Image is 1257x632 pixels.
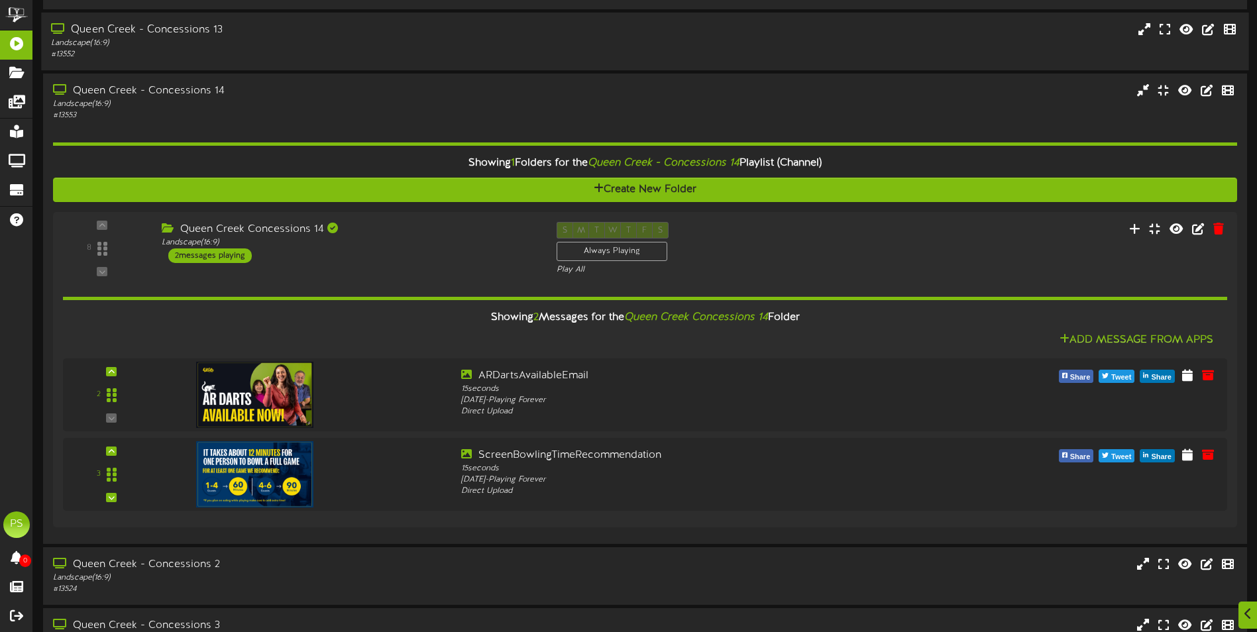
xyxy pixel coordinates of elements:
[43,149,1247,178] div: Showing Folders for the Playlist (Channel)
[196,441,314,507] img: a9f0616d-a2ab-475a-aff3-50c2cd7952e5.jpg
[53,584,535,595] div: # 13524
[19,554,31,567] span: 0
[51,49,534,60] div: # 13552
[461,463,926,474] div: 15 seconds
[1140,370,1175,383] button: Share
[53,557,535,572] div: Queen Creek - Concessions 2
[1109,450,1134,464] span: Tweet
[53,572,535,584] div: Landscape ( 16:9 )
[1056,332,1217,348] button: Add Message From Apps
[51,38,534,49] div: Landscape ( 16:9 )
[533,311,539,323] span: 2
[1148,370,1174,385] span: Share
[1059,370,1094,383] button: Share
[1099,449,1134,462] button: Tweet
[461,395,926,406] div: [DATE] - Playing Forever
[53,83,535,99] div: Queen Creek - Concessions 14
[557,242,667,261] div: Always Playing
[1059,449,1094,462] button: Share
[1099,370,1134,383] button: Tweet
[461,368,926,384] div: ARDartsAvailableEmail
[53,303,1237,332] div: Showing Messages for the Folder
[624,311,768,323] i: Queen Creek Concessions 14
[53,110,535,121] div: # 13553
[511,157,515,169] span: 1
[1109,370,1134,385] span: Tweet
[461,448,926,463] div: ScreenBowlingTimeRecommendation
[588,157,739,169] i: Queen Creek - Concessions 14
[162,237,537,248] div: Landscape ( 16:9 )
[168,248,252,263] div: 2 messages playing
[1067,450,1093,464] span: Share
[1067,370,1093,385] span: Share
[557,264,833,276] div: Play All
[51,23,534,38] div: Queen Creek - Concessions 13
[1148,450,1174,464] span: Share
[162,222,537,237] div: Queen Creek Concessions 14
[196,362,314,428] img: 5f32d20e-2026-4ea8-90bf-92d218278a12.jpg
[3,511,30,538] div: PS
[53,99,535,110] div: Landscape ( 16:9 )
[53,178,1237,202] button: Create New Folder
[461,406,926,417] div: Direct Upload
[461,384,926,395] div: 15 seconds
[1140,449,1175,462] button: Share
[461,486,926,497] div: Direct Upload
[461,474,926,486] div: [DATE] - Playing Forever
